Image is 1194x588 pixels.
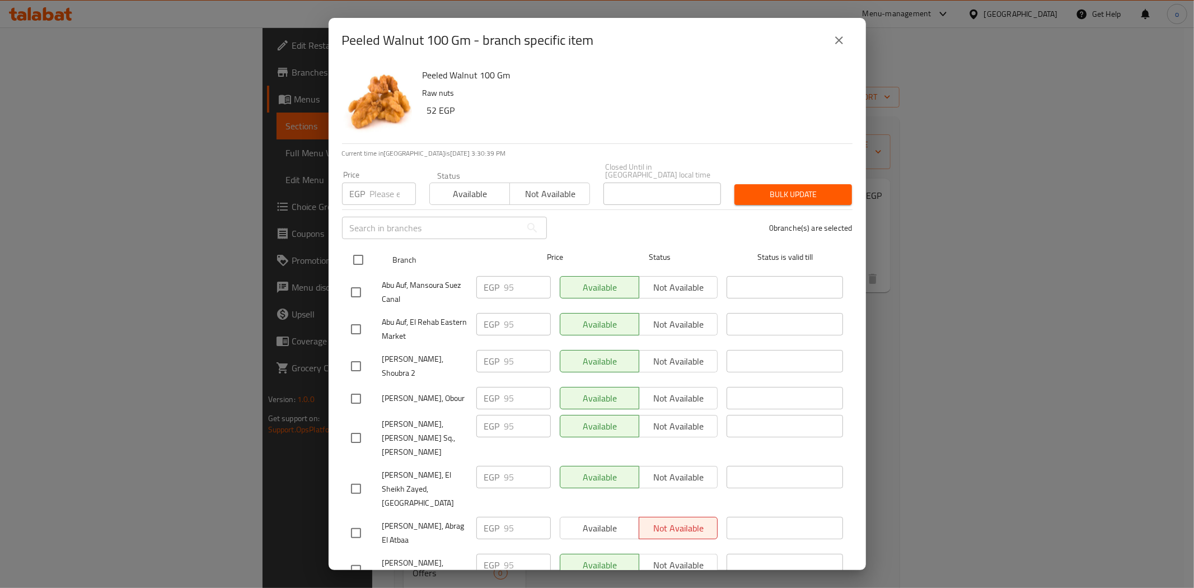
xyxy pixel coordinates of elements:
[504,466,551,488] input: Please enter price
[769,222,853,234] p: 0 branche(s) are selected
[484,354,500,368] p: EGP
[382,391,467,405] span: [PERSON_NAME], Obour
[427,102,844,118] h6: 52 EGP
[484,470,500,484] p: EGP
[484,281,500,294] p: EGP
[484,318,500,331] p: EGP
[382,556,467,584] span: [PERSON_NAME], [DATE] - Chill Out
[342,148,853,158] p: Current time in [GEOGRAPHIC_DATA] is [DATE] 3:30:39 PM
[392,253,509,267] span: Branch
[504,387,551,409] input: Please enter price
[727,250,843,264] span: Status is valid till
[734,184,852,205] button: Bulk update
[350,187,366,200] p: EGP
[509,183,590,205] button: Not available
[342,67,414,139] img: Peeled Walnut 100 Gm
[743,188,843,202] span: Bulk update
[504,554,551,576] input: Please enter price
[826,27,853,54] button: close
[342,217,521,239] input: Search in branches
[504,415,551,437] input: Please enter price
[504,313,551,335] input: Please enter price
[342,31,594,49] h2: Peeled Walnut 100 Gm - branch specific item
[382,315,467,343] span: Abu Auf, El Rehab Eastern Market
[434,186,505,202] span: Available
[504,350,551,372] input: Please enter price
[382,417,467,459] span: [PERSON_NAME], [PERSON_NAME] Sq., [PERSON_NAME]
[423,67,844,83] h6: Peeled Walnut 100 Gm
[484,558,500,572] p: EGP
[370,183,416,205] input: Please enter price
[382,278,467,306] span: Abu Auf, Mansoura Suez Canal
[601,250,718,264] span: Status
[484,419,500,433] p: EGP
[382,468,467,510] span: [PERSON_NAME], El Sheikh Zayed, [GEOGRAPHIC_DATA]
[382,519,467,547] span: [PERSON_NAME], Abrag El Atbaa
[504,517,551,539] input: Please enter price
[504,276,551,298] input: Please enter price
[518,250,592,264] span: Price
[429,183,510,205] button: Available
[382,352,467,380] span: [PERSON_NAME], Shoubra 2
[514,186,586,202] span: Not available
[423,86,844,100] p: Raw nuts
[484,521,500,535] p: EGP
[484,391,500,405] p: EGP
